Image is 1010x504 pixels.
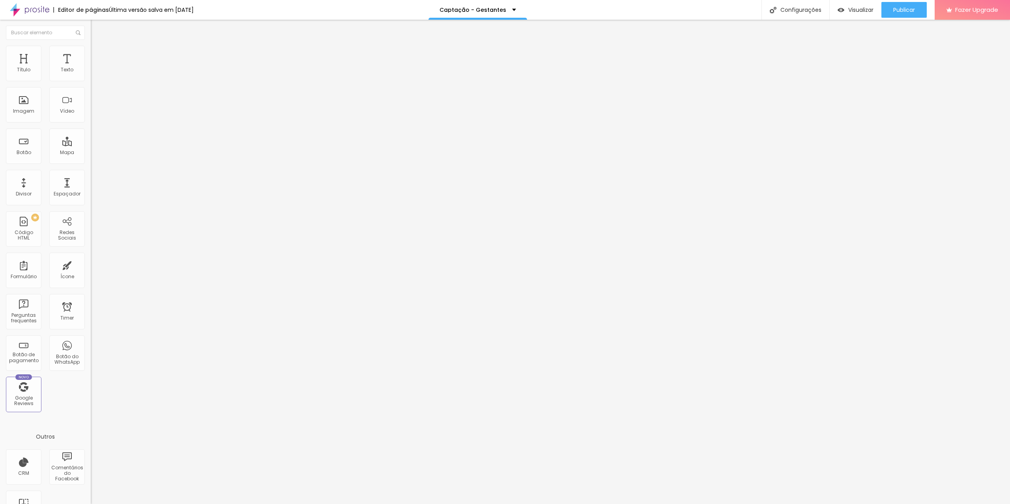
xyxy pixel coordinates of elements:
[60,150,74,155] div: Mapa
[17,67,30,73] div: Título
[838,7,844,13] img: view-1.svg
[60,274,74,279] div: Ícone
[53,7,109,13] div: Editor de páginas
[770,7,776,13] img: Icone
[8,352,39,363] div: Botão de pagamento
[54,191,80,197] div: Espaçador
[881,2,927,18] button: Publicar
[17,150,31,155] div: Botão
[8,312,39,324] div: Perguntas frequentes
[13,108,34,114] div: Imagem
[60,315,74,321] div: Timer
[848,7,873,13] span: Visualizar
[8,395,39,407] div: Google Reviews
[6,26,85,40] input: Buscar elemento
[893,7,915,13] span: Publicar
[18,471,29,476] div: CRM
[109,7,194,13] div: Última versão salva em [DATE]
[440,7,506,13] p: Captação - Gestantes
[15,374,32,380] div: Novo
[16,191,32,197] div: Divisor
[11,274,37,279] div: Formulário
[76,30,80,35] img: Icone
[830,2,881,18] button: Visualizar
[61,67,73,73] div: Texto
[955,6,998,13] span: Fazer Upgrade
[8,230,39,241] div: Código HTML
[60,108,74,114] div: Vídeo
[51,354,82,365] div: Botão do WhatsApp
[51,230,82,241] div: Redes Sociais
[91,20,1010,504] iframe: Editor
[51,465,82,482] div: Comentários do Facebook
